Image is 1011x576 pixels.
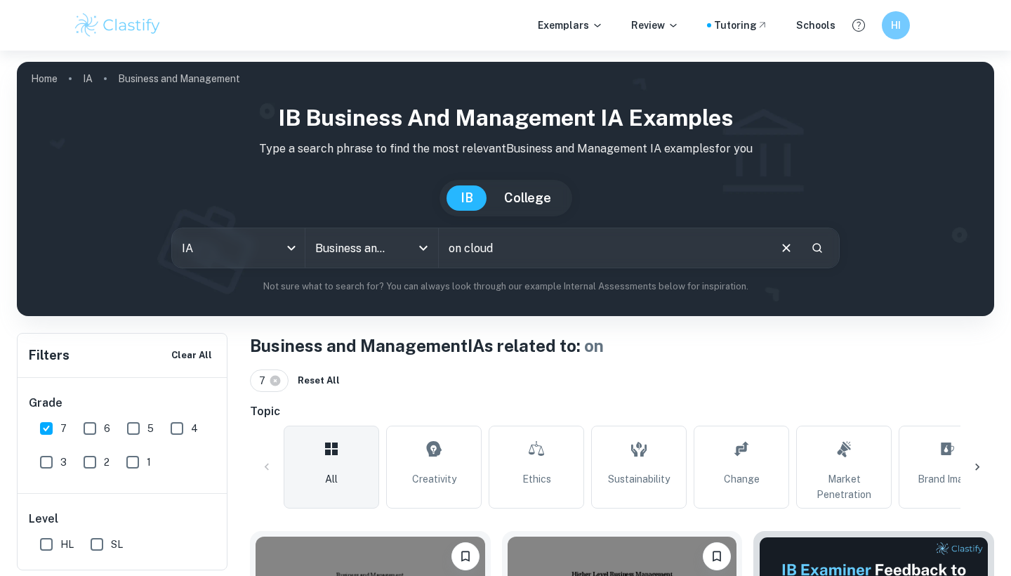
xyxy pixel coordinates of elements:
[60,454,67,470] span: 3
[538,18,603,33] p: Exemplars
[724,471,760,487] span: Change
[888,18,904,33] h6: HI
[111,537,123,552] span: SL
[31,69,58,89] a: Home
[796,18,835,33] a: Schools
[439,228,767,268] input: E.g. tech company expansion, marketing strategies, motivation theories...
[773,235,800,261] button: Clear
[28,101,983,135] h1: IB Business and Management IA examples
[73,11,162,39] img: Clastify logo
[522,471,551,487] span: Ethics
[172,228,305,268] div: IA
[147,454,151,470] span: 1
[608,471,670,487] span: Sustainability
[60,421,67,436] span: 7
[118,71,240,86] p: Business and Management
[60,537,74,552] span: HL
[802,471,885,502] span: Market Penetration
[104,454,110,470] span: 2
[250,333,994,358] h1: Business and Management IAs related to:
[451,542,480,570] button: Bookmark
[584,336,604,355] span: on
[325,471,338,487] span: All
[83,69,93,89] a: IA
[703,542,731,570] button: Bookmark
[191,421,198,436] span: 4
[29,511,217,528] h6: Level
[847,13,871,37] button: Help and Feedback
[104,421,110,436] span: 6
[147,421,154,436] span: 5
[631,18,679,33] p: Review
[17,62,994,316] img: profile cover
[29,395,217,412] h6: Grade
[805,236,829,260] button: Search
[294,370,343,391] button: Reset All
[168,345,216,366] button: Clear All
[918,471,975,487] span: Brand Image
[490,185,565,211] button: College
[412,471,456,487] span: Creativity
[28,140,983,157] p: Type a search phrase to find the most relevant Business and Management IA examples for you
[447,185,487,211] button: IB
[414,238,433,258] button: Open
[259,373,272,388] span: 7
[250,403,994,420] h6: Topic
[714,18,768,33] a: Tutoring
[250,369,289,392] div: 7
[882,11,910,39] button: HI
[29,346,70,365] h6: Filters
[28,280,983,294] p: Not sure what to search for? You can always look through our example Internal Assessments below f...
